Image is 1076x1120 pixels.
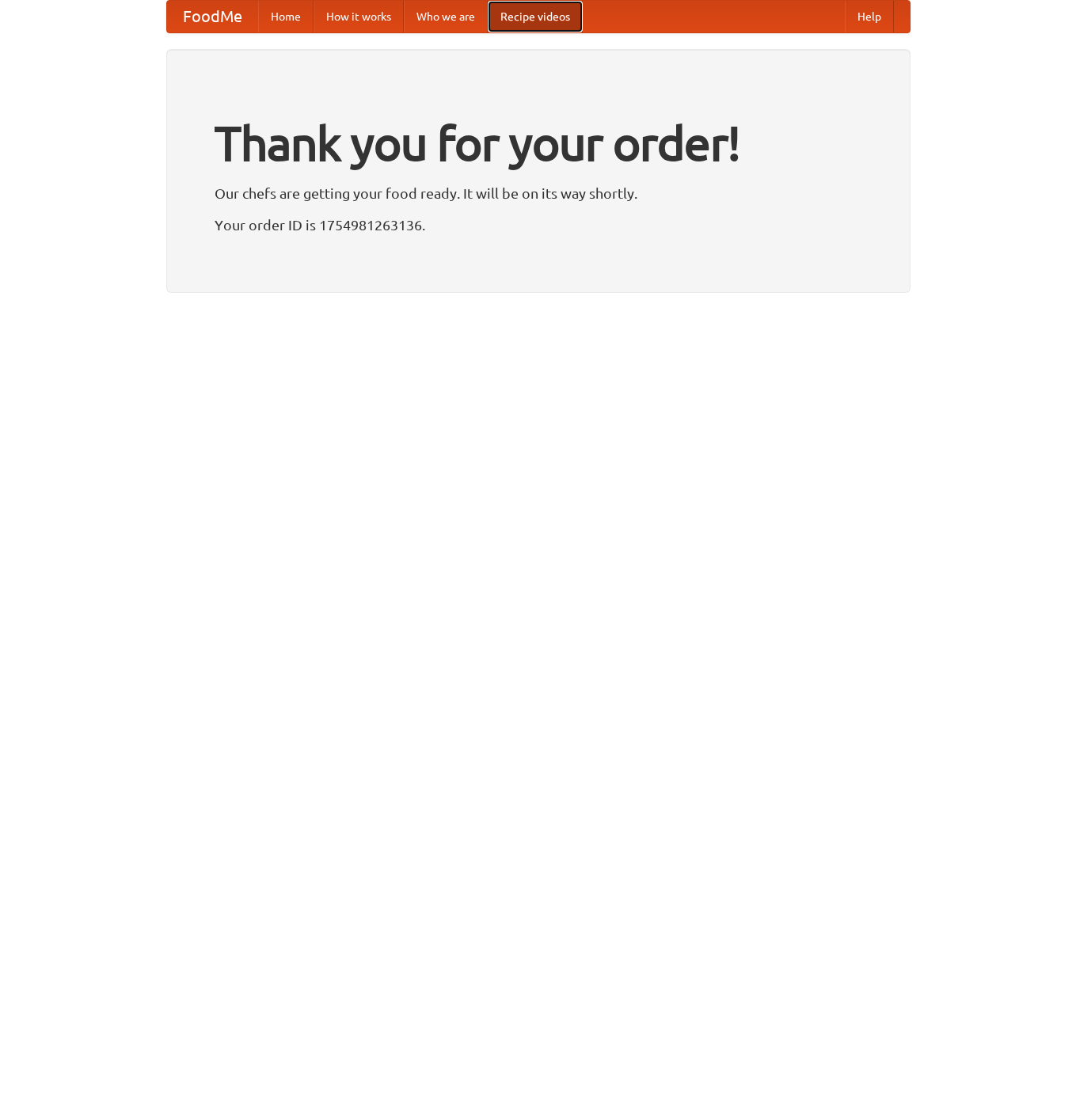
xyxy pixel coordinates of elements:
[215,213,862,237] p: Your order ID is 1754981263136.
[167,1,258,32] a: FoodMe
[314,1,404,32] a: How it works
[845,1,894,32] a: Help
[488,1,583,32] a: Recipe videos
[404,1,488,32] a: Who we are
[215,105,862,181] h1: Thank you for your order!
[215,181,862,205] p: Our chefs are getting your food ready. It will be on its way shortly.
[258,1,314,32] a: Home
